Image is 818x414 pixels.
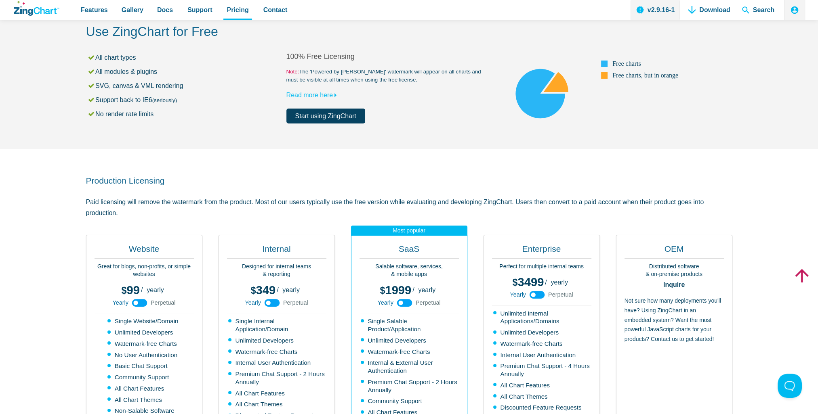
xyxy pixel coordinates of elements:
[81,4,108,15] span: Features
[282,286,300,293] span: yearly
[122,284,140,297] span: 99
[286,92,341,98] a: Read more here
[625,263,724,278] p: Distributed software & on-premise products
[492,243,591,259] h2: Enterprise
[147,286,164,293] span: yearly
[86,23,732,42] h2: Use ZingChart for Free
[245,300,261,305] span: Yearly
[87,66,286,77] li: All modules & plugins
[492,263,591,271] p: Perfect for multiple internal teams
[361,378,459,394] li: Premium Chat Support - 2 Hours Annually
[493,393,591,401] li: All Chart Themes
[625,243,724,259] h2: OEM
[778,374,802,398] iframe: Toggle Customer Support
[228,348,326,356] li: Watermark-free Charts
[551,279,568,286] span: yearly
[360,243,459,259] h2: SaaS
[361,337,459,345] li: Unlimited Developers
[107,351,182,359] li: No User Authentication
[87,109,286,119] li: No render rate limits
[228,389,326,397] li: All Chart Features
[157,4,173,15] span: Docs
[141,287,143,293] span: /
[227,243,326,259] h2: Internal
[107,373,182,381] li: Community Support
[361,348,459,356] li: Watermark-free Charts
[545,279,547,286] span: /
[416,300,441,305] span: Perpetual
[263,4,288,15] span: Contact
[493,340,591,348] li: Watermark-free Charts
[286,68,487,84] small: The 'Powered by [PERSON_NAME]' watermark will appear on all charts and must be visible at all tim...
[286,109,365,123] a: Start using ZingChart
[86,197,732,218] p: Paid licensing will remove the watermark from the product. Most of our users typically use the fr...
[377,300,393,305] span: Yearly
[625,282,724,288] strong: Inquire
[228,400,326,408] li: All Chart Themes
[87,52,286,63] li: All chart types
[227,4,248,15] span: Pricing
[227,263,326,278] p: Designed for internal teams & reporting
[361,397,459,405] li: Community Support
[286,52,487,61] h2: 100% Free Licensing
[493,362,591,378] li: Premium Chat Support - 4 Hours Annually
[493,381,591,389] li: All Chart Features
[86,175,732,186] h2: Production Licensing
[548,292,573,297] span: Perpetual
[412,287,414,293] span: /
[283,300,308,305] span: Perpetual
[95,263,194,278] p: Great for blogs, non-profits, or simple websites
[493,328,591,337] li: Unlimited Developers
[418,286,435,293] span: yearly
[228,359,326,367] li: Internal User Authentication
[107,340,182,348] li: Watermark-free Charts
[151,300,176,305] span: Perpetual
[360,263,459,278] p: Salable software, services, & mobile apps
[228,370,326,386] li: Premium Chat Support - 2 Hours Annually
[228,317,326,333] li: Single Internal Application/Domain
[152,97,177,103] small: (seriously)
[107,385,182,393] li: All Chart Features
[250,284,275,297] span: 349
[87,80,286,91] li: SVG, canvas & VML rendering
[228,337,326,345] li: Unlimited Developers
[107,396,182,404] li: All Chart Themes
[361,317,459,333] li: Single Salable Product/Application
[107,317,182,325] li: Single Website/Domain
[14,1,59,16] a: ZingChart Logo. Click to return to the homepage
[493,351,591,359] li: Internal User Authentication
[87,94,286,105] li: Support back to IE6
[361,359,459,375] li: Internal & External User Authentication
[286,69,299,75] span: Note:
[510,292,526,297] span: Yearly
[512,276,544,289] span: 3499
[107,362,182,370] li: Basic Chat Support
[493,309,591,326] li: Unlimited Internal Applications/Domains
[112,300,128,305] span: Yearly
[187,4,212,15] span: Support
[122,4,143,15] span: Gallery
[493,404,591,412] li: Discounted Feature Requests
[95,243,194,259] h2: Website
[380,284,411,297] span: 1999
[107,328,182,337] li: Unlimited Developers
[277,287,278,293] span: /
